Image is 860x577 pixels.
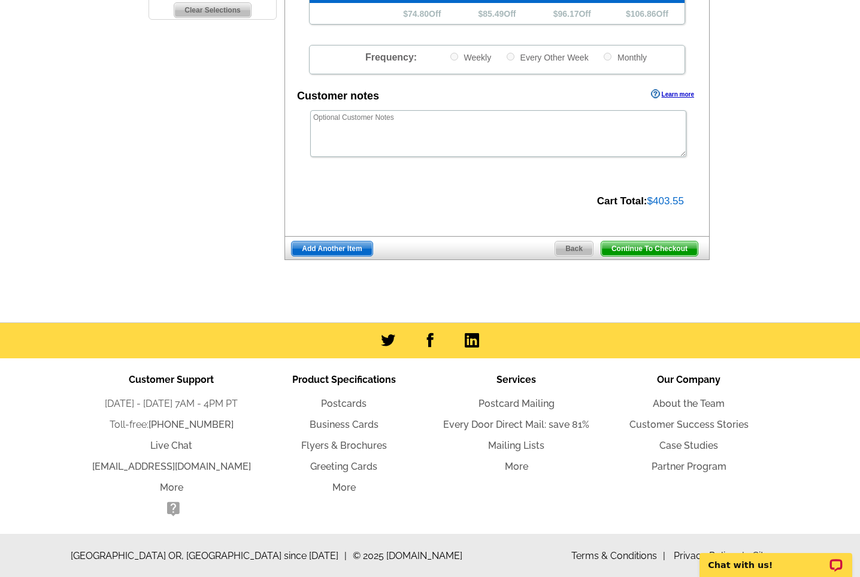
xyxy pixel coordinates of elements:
[505,52,589,63] label: Every Other Week
[483,9,504,19] span: 85.49
[602,52,647,63] label: Monthly
[555,241,593,256] a: Back
[297,88,379,104] div: Customer notes
[601,241,698,256] span: Continue To Checkout
[310,461,377,472] a: Greeting Cards
[597,195,647,207] strong: Cart Total:
[610,3,685,24] td: $ Off
[653,398,725,409] a: About the Team
[535,3,610,24] td: $ Off
[571,550,665,561] a: Terms & Conditions
[365,52,417,62] span: Frequency:
[558,9,579,19] span: 96.17
[647,195,684,207] span: $403.55
[657,374,720,385] span: Our Company
[85,418,258,432] li: Toll-free:
[604,53,611,61] input: Monthly
[449,52,492,63] label: Weekly
[443,419,589,430] a: Every Door Direct Mail: save 81%
[291,241,373,256] a: Add Another Item
[321,398,367,409] a: Postcards
[310,419,378,430] a: Business Cards
[450,53,458,61] input: Weekly
[488,440,544,451] a: Mailing Lists
[92,461,251,472] a: [EMAIL_ADDRESS][DOMAIN_NAME]
[149,419,234,430] a: [PHONE_NUMBER]
[555,241,593,256] span: Back
[85,397,258,411] li: [DATE] - [DATE] 7AM - 4PM PT
[659,440,718,451] a: Case Studies
[479,398,555,409] a: Postcard Mailing
[408,9,429,19] span: 74.80
[496,374,536,385] span: Services
[332,482,356,493] a: More
[292,374,396,385] span: Product Specifications
[71,549,347,563] span: [GEOGRAPHIC_DATA] OR, [GEOGRAPHIC_DATA] since [DATE]
[129,374,214,385] span: Customer Support
[674,550,744,561] a: Privacy Policy
[652,461,726,472] a: Partner Program
[505,461,528,472] a: More
[507,53,514,61] input: Every Other Week
[160,482,183,493] a: More
[459,3,534,24] td: $ Off
[651,89,694,99] a: Learn more
[629,419,749,430] a: Customer Success Stories
[150,440,192,451] a: Live Chat
[631,9,656,19] span: 106.86
[384,3,459,24] td: $ Off
[292,241,372,256] span: Add Another Item
[353,549,462,563] span: © 2025 [DOMAIN_NAME]
[174,3,250,17] span: Clear Selections
[692,539,860,577] iframe: LiveChat chat widget
[301,440,387,451] a: Flyers & Brochures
